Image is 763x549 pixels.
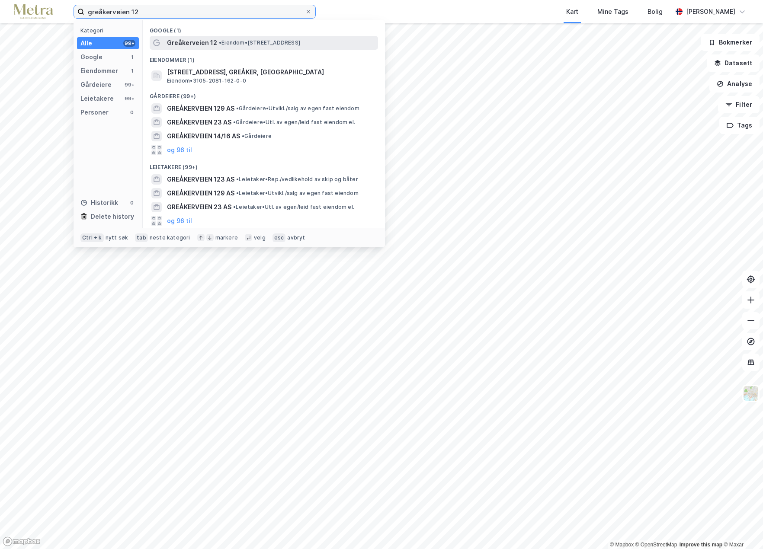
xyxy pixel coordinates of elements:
[150,234,190,241] div: neste kategori
[707,54,760,72] button: Datasett
[167,131,240,141] span: GREÅKERVEIEN 14/16 AS
[236,176,239,182] span: •
[236,190,239,196] span: •
[254,234,266,241] div: velg
[236,105,359,112] span: Gårdeiere • Utvikl./salg av egen fast eiendom
[128,199,135,206] div: 0
[236,105,239,112] span: •
[167,202,231,212] span: GREÅKERVEIEN 23 AS
[80,107,109,118] div: Personer
[128,109,135,116] div: 0
[215,234,238,241] div: markere
[167,145,192,155] button: og 96 til
[272,233,286,242] div: esc
[233,204,236,210] span: •
[80,66,118,76] div: Eiendommer
[242,133,272,140] span: Gårdeiere
[686,6,735,17] div: [PERSON_NAME]
[80,52,103,62] div: Google
[167,188,234,198] span: GREÅKERVEIEN 129 AS
[610,542,634,548] a: Mapbox
[123,40,135,47] div: 99+
[143,86,385,102] div: Gårdeiere (99+)
[720,508,763,549] div: Kontrollprogram for chat
[720,508,763,549] iframe: Chat Widget
[167,117,231,128] span: GREÅKERVEIEN 23 AS
[718,96,760,113] button: Filter
[566,6,578,17] div: Kart
[14,4,53,19] img: metra-logo.256734c3b2bbffee19d4.png
[167,216,192,226] button: og 96 til
[236,190,359,197] span: Leietaker • Utvikl./salg av egen fast eiendom
[128,54,135,61] div: 1
[648,6,663,17] div: Bolig
[3,536,41,546] a: Mapbox homepage
[123,81,135,88] div: 99+
[80,38,92,48] div: Alle
[287,234,305,241] div: avbryt
[233,119,236,125] span: •
[128,67,135,74] div: 1
[167,174,234,185] span: GREÅKERVEIEN 123 AS
[167,77,246,84] span: Eiendom • 3105-2081-162-0-0
[635,542,677,548] a: OpenStreetMap
[242,133,244,139] span: •
[233,204,354,211] span: Leietaker • Utl. av egen/leid fast eiendom el.
[80,27,139,34] div: Kategori
[597,6,628,17] div: Mine Tags
[743,385,759,402] img: Z
[135,233,148,242] div: tab
[143,157,385,172] div: Leietakere (99+)
[143,50,385,65] div: Eiendommer (1)
[143,20,385,36] div: Google (1)
[80,80,112,90] div: Gårdeiere
[91,211,134,222] div: Delete history
[709,75,760,93] button: Analyse
[167,67,375,77] span: [STREET_ADDRESS], GREÅKER, [GEOGRAPHIC_DATA]
[701,34,760,51] button: Bokmerker
[80,198,118,208] div: Historikk
[236,176,358,183] span: Leietaker • Rep./vedlikehold av skip og båter
[123,95,135,102] div: 99+
[219,39,300,46] span: Eiendom • [STREET_ADDRESS]
[167,38,217,48] span: Greåkerveien 12
[80,93,114,104] div: Leietakere
[84,5,305,18] input: Søk på adresse, matrikkel, gårdeiere, leietakere eller personer
[233,119,355,126] span: Gårdeiere • Utl. av egen/leid fast eiendom el.
[106,234,128,241] div: nytt søk
[219,39,221,46] span: •
[80,233,104,242] div: Ctrl + k
[719,117,760,134] button: Tags
[167,103,234,114] span: GREÅKERVEIEN 129 AS
[680,542,722,548] a: Improve this map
